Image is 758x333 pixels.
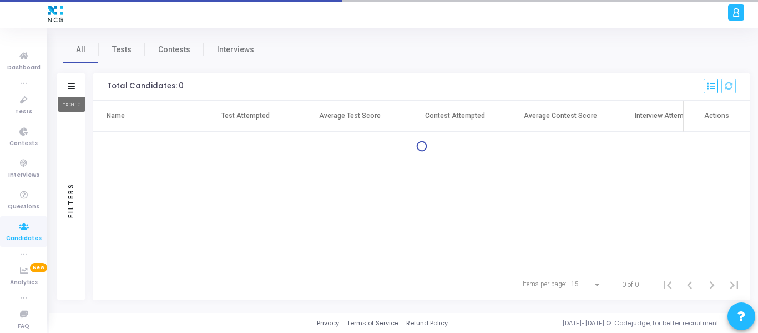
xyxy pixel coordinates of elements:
[6,234,42,243] span: Candidates
[107,111,125,121] div: Name
[112,44,132,56] span: Tests
[701,274,723,296] button: Next page
[58,97,85,112] div: Expand
[158,44,190,56] span: Contests
[523,279,567,289] div: Items per page:
[571,281,602,289] mat-select: Items per page:
[448,319,744,328] div: [DATE]-[DATE] © Codejudge, for better recruitment.
[297,101,402,132] th: Average Test Score
[107,82,184,91] div: Total Candidates: 0
[191,101,297,132] th: Test Attempted
[76,44,85,56] span: All
[723,274,745,296] button: Last page
[45,3,66,25] img: logo
[683,101,750,132] th: Actions
[8,171,39,180] span: Interviews
[9,139,38,148] span: Contests
[347,319,398,328] a: Terms of Service
[402,101,508,132] th: Contest Attempted
[406,319,448,328] a: Refund Policy
[217,44,254,56] span: Interviews
[7,63,41,73] span: Dashboard
[679,274,701,296] button: Previous page
[18,322,29,331] span: FAQ
[10,278,38,287] span: Analytics
[571,280,579,288] span: 15
[508,101,613,132] th: Average Contest Score
[317,319,339,328] a: Privacy
[613,101,719,132] th: Interview Attempted
[66,139,76,261] div: Filters
[15,107,32,117] span: Tests
[30,263,47,272] span: New
[8,202,39,212] span: Questions
[622,280,639,290] div: 0 of 0
[656,274,679,296] button: First page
